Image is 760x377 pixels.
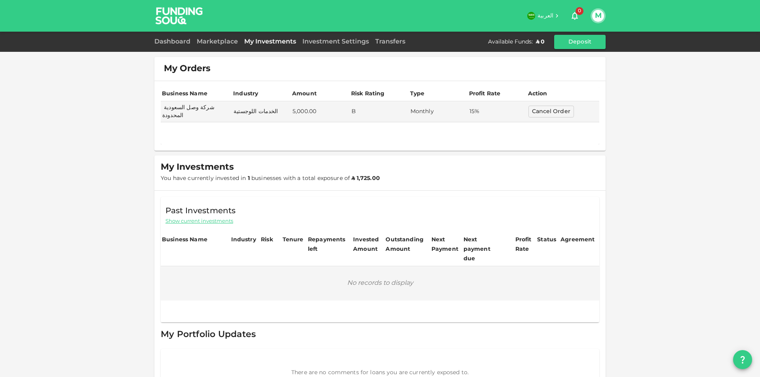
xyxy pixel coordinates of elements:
a: Investment Settings [299,39,372,45]
span: Show current investments [165,218,233,225]
strong: ʢ 1,725.00 [351,176,380,181]
div: Action [528,89,547,99]
div: Profit Rate [469,89,501,99]
div: Business Name [162,235,207,244]
div: Industry [231,235,256,244]
div: Invested Amount [353,235,383,254]
button: Deposit [554,35,606,49]
a: Dashboard [154,39,194,45]
span: My Investments [161,162,234,173]
button: Cancel Order [528,106,574,117]
button: M [592,10,604,22]
div: Amount [292,89,317,99]
td: 5,000.00 [291,101,350,122]
div: ʢ 0 [536,38,545,46]
div: Tenure [283,235,304,244]
div: Status [537,235,556,244]
div: Profit Rate [515,235,535,254]
span: Past Investments [165,205,236,218]
div: Next Payment [431,235,461,254]
span: 0 [576,7,583,15]
div: Repayments left [308,235,348,254]
div: Risk Rating [351,89,385,99]
td: Monthly [409,101,468,122]
div: Agreement [560,235,595,244]
a: Transfers [372,39,408,45]
button: question [733,350,752,369]
div: Available Funds : [488,38,533,46]
td: B [350,101,409,122]
span: العربية [538,13,553,19]
div: Next payment due [464,235,503,263]
a: Marketplace [194,39,241,45]
div: Industry [233,89,258,99]
div: Outstanding Amount [386,235,425,254]
div: Business Name [162,89,207,99]
td: 15% [468,101,527,122]
div: Risk [261,235,273,244]
div: Type [410,89,425,99]
img: flag-sa.b9a346574cdc8950dd34b50780441f57.svg [527,12,535,20]
strong: 1 [248,176,250,181]
span: My Portfolio Updates [161,330,256,339]
div: No records to display [161,267,599,300]
td: الخدمات اللوجستية [232,101,291,122]
span: There are no comments for loans you are currently exposed to. [291,370,469,375]
span: My Orders [164,63,211,74]
a: My Investments [241,39,299,45]
td: شركة وصل السعودية المحدودة [161,101,232,122]
span: You have currently invested in businesses with a total exposure of [161,176,380,181]
button: 0 [567,8,583,24]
